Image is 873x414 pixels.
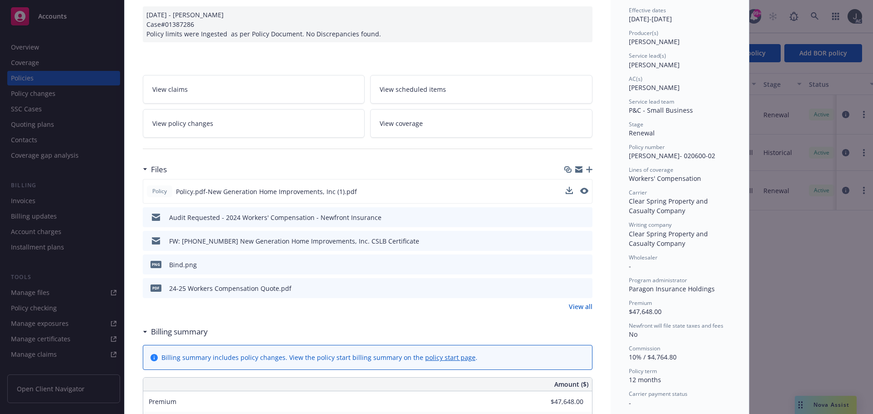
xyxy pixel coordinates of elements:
[143,326,208,338] div: Billing summary
[629,254,657,261] span: Wholesaler
[629,353,677,361] span: 10% / $4,764.80
[629,322,723,329] span: Newfront will file state taxes and fees
[176,187,357,196] span: Policy.pdf-New Generation Home Improvements, Inc (1).pdf
[629,399,631,407] span: -
[566,187,573,194] button: download file
[580,187,588,196] button: preview file
[629,307,662,316] span: $47,648.00
[629,262,631,270] span: -
[629,276,687,284] span: Program administrator
[629,129,655,137] span: Renewal
[566,187,573,196] button: download file
[169,260,197,269] div: Bind.png
[629,37,680,46] span: [PERSON_NAME]
[143,109,365,138] a: View policy changes
[629,75,642,83] span: AC(s)
[566,284,573,293] button: download file
[629,60,680,69] span: [PERSON_NAME]
[380,85,446,94] span: View scheduled items
[152,85,188,94] span: View claims
[629,166,673,174] span: Lines of coverage
[629,299,652,307] span: Premium
[629,6,666,14] span: Effective dates
[629,330,637,339] span: No
[629,83,680,92] span: [PERSON_NAME]
[151,187,169,195] span: Policy
[629,284,715,293] span: Paragon Insurance Holdings
[554,379,588,389] span: Amount ($)
[629,229,710,248] span: Clear Spring Property and Casualty Company
[143,164,167,175] div: Files
[169,213,381,222] div: Audit Requested - 2024 Workers' Compensation - Newfront Insurance
[169,236,419,246] div: FW: [PHONE_NUMBER] New Generation Home Improvements, Inc. CSLB Certificate
[581,213,589,222] button: preview file
[629,189,647,196] span: Carrier
[151,164,167,175] h3: Files
[152,119,213,128] span: View policy changes
[566,260,573,269] button: download file
[629,197,710,215] span: Clear Spring Property and Casualty Company
[161,353,477,362] div: Billing summary includes policy changes. View the policy start billing summary on the .
[143,6,592,42] div: [DATE] - [PERSON_NAME] Case#01387286 Policy limits were Ingested as per Policy Document. No Discr...
[629,151,715,160] span: [PERSON_NAME]- 020600-02
[629,375,661,384] span: 12 months
[629,344,660,352] span: Commission
[581,260,589,269] button: preview file
[149,397,176,406] span: Premium
[580,188,588,194] button: preview file
[629,390,687,398] span: Carrier payment status
[566,236,573,246] button: download file
[629,6,731,24] div: [DATE] - [DATE]
[629,221,672,229] span: Writing company
[629,98,674,105] span: Service lead team
[151,284,161,291] span: pdf
[425,353,476,362] a: policy start page
[629,29,658,37] span: Producer(s)
[530,395,589,409] input: 0.00
[581,236,589,246] button: preview file
[566,213,573,222] button: download file
[143,75,365,104] a: View claims
[169,284,291,293] div: 24-25 Workers Compensation Quote.pdf
[629,120,643,128] span: Stage
[370,75,592,104] a: View scheduled items
[629,143,665,151] span: Policy number
[370,109,592,138] a: View coverage
[380,119,423,128] span: View coverage
[569,302,592,311] a: View all
[629,106,693,115] span: P&C - Small Business
[581,284,589,293] button: preview file
[151,261,161,268] span: png
[629,174,731,183] div: Workers' Compensation
[629,367,657,375] span: Policy term
[151,326,208,338] h3: Billing summary
[629,52,666,60] span: Service lead(s)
